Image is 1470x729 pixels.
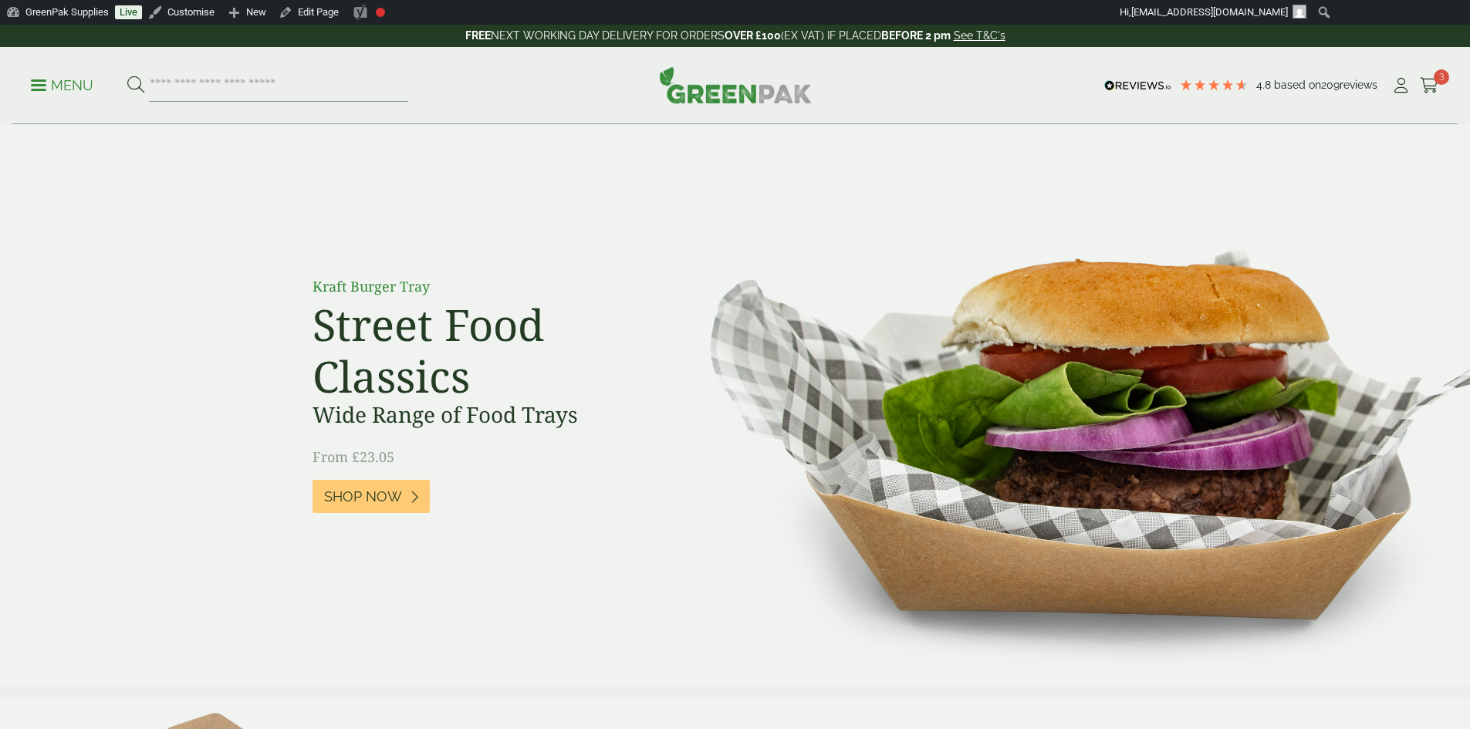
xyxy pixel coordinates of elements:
p: Menu [31,76,93,95]
a: 3 [1420,74,1439,97]
a: Live [115,5,142,19]
a: Menu [31,76,93,92]
span: Shop Now [324,488,402,505]
strong: BEFORE 2 pm [881,29,951,42]
a: See T&C's [954,29,1005,42]
span: 3 [1434,69,1449,85]
span: [EMAIL_ADDRESS][DOMAIN_NAME] [1131,6,1288,18]
strong: OVER £100 [725,29,781,42]
strong: FREE [465,29,491,42]
div: 4.78 Stars [1179,78,1249,92]
img: GreenPak Supplies [659,66,812,103]
h3: Wide Range of Food Trays [313,402,660,428]
a: Shop Now [313,480,430,513]
span: From £23.05 [313,447,394,466]
span: 209 [1321,79,1340,91]
i: My Account [1391,78,1411,93]
img: Street Food Classics [661,125,1470,686]
div: Focus keyphrase not set [376,8,385,17]
p: Kraft Burger Tray [313,276,660,297]
span: reviews [1340,79,1377,91]
span: 4.8 [1256,79,1274,91]
h2: Street Food Classics [313,299,660,402]
i: Cart [1420,78,1439,93]
span: Based on [1274,79,1321,91]
img: REVIEWS.io [1104,80,1171,91]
